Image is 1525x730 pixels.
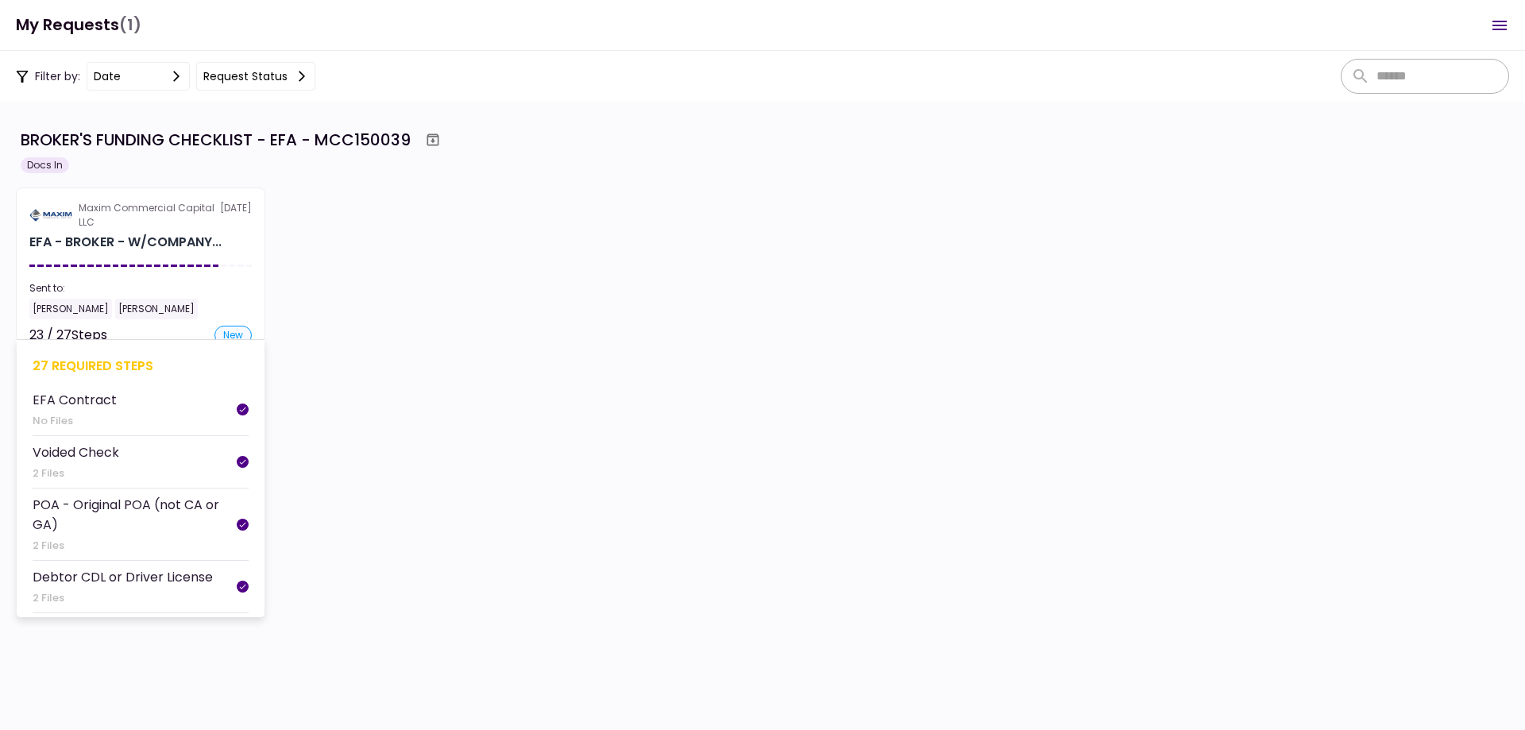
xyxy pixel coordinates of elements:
div: Debtor CDL or Driver License [33,567,213,587]
div: EFA - BROKER - W/COMPANY - FUNDING CHECKLIST for KIVU TRANSPORTATION LLC [29,233,222,252]
h1: My Requests [16,9,141,41]
div: [PERSON_NAME] [115,299,198,319]
div: Sent to: [29,281,252,295]
button: Open menu [1481,6,1519,44]
img: Partner logo [29,208,72,222]
div: 2 Files [33,590,213,606]
div: [PERSON_NAME] [29,299,112,319]
div: Docs In [21,157,69,173]
div: EFA Contract [33,390,117,410]
div: date [94,68,121,85]
button: Archive workflow [419,126,447,154]
div: No Files [33,413,117,429]
div: BROKER'S FUNDING CHECKLIST - EFA - MCC150039 [21,128,411,152]
div: POA - Original POA (not CA or GA) [33,495,237,535]
div: Voided Check [33,442,119,462]
div: [DATE] [29,201,252,230]
div: Filter by: [16,62,315,91]
div: new [214,326,252,345]
div: 23 / 27 Steps [29,326,107,345]
div: Maxim Commercial Capital LLC [79,201,220,230]
span: (1) [119,9,141,41]
button: Request status [196,62,315,91]
div: 2 Files [33,538,237,554]
button: date [87,62,190,91]
div: 2 Files [33,465,119,481]
div: 27 required steps [33,356,249,376]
